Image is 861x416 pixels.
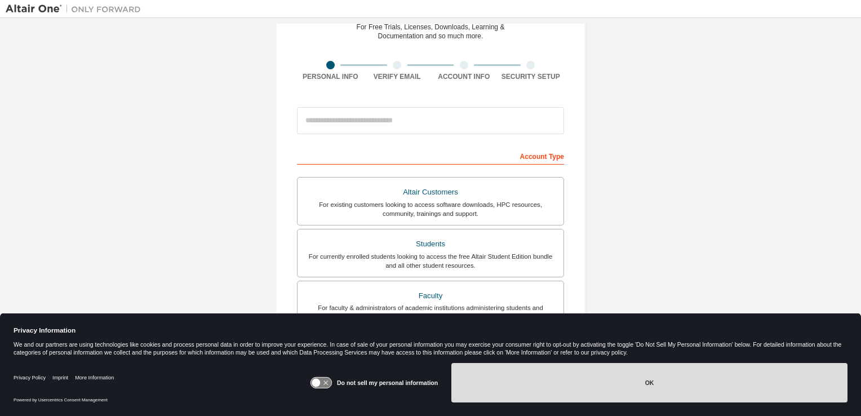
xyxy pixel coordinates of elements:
[304,184,557,200] div: Altair Customers
[357,23,505,41] div: For Free Trials, Licenses, Downloads, Learning & Documentation and so much more.
[304,252,557,270] div: For currently enrolled students looking to access the free Altair Student Edition bundle and all ...
[304,236,557,252] div: Students
[297,72,364,81] div: Personal Info
[304,200,557,218] div: For existing customers looking to access software downloads, HPC resources, community, trainings ...
[6,3,147,15] img: Altair One
[304,288,557,304] div: Faculty
[364,72,431,81] div: Verify Email
[297,147,564,165] div: Account Type
[498,72,565,81] div: Security Setup
[430,72,498,81] div: Account Info
[304,303,557,321] div: For faculty & administrators of academic institutions administering students and accessing softwa...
